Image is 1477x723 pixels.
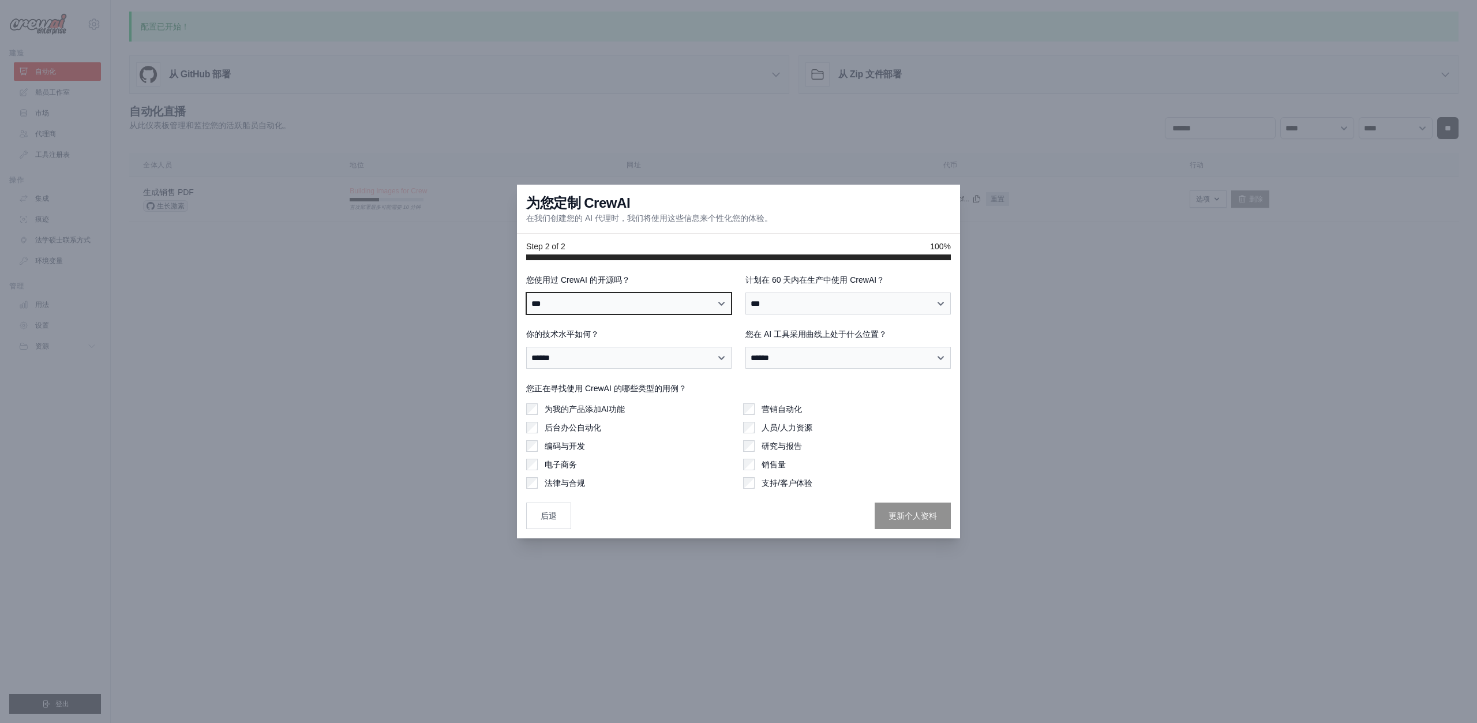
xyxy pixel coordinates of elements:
span: 100% [930,241,951,252]
font: 您使用过 CrewAI 的开源吗？ [526,275,630,284]
font: 电子商务 [545,460,577,469]
font: 在我们创建您的 AI 代理时，我们将使用这些信息来个性化您的体验。 [526,213,773,223]
font: 销售量 [762,460,786,469]
font: 更新个人资料 [889,511,937,520]
font: 后台办公自动化 [545,423,601,432]
font: 编码与开发 [545,441,585,451]
font: 你的技术水平如何？ [526,329,599,339]
font: 您正在寻找使用 CrewAI 的哪些类型的用例？ [526,384,687,393]
font: 支持/客户体验 [762,478,812,488]
font: 为我的产品添加AI功能 [545,404,625,414]
font: 营销自动化 [762,404,802,414]
font: 研究与报告 [762,441,802,451]
font: 计划在 60 天内在生产中使用 CrewAI？ [745,275,884,284]
span: Step 2 of 2 [526,241,565,252]
font: 法律与合规 [545,478,585,488]
font: 为您定制 CrewAI [526,195,630,211]
font: 后退 [541,511,557,520]
font: 人员/人力资源 [762,423,812,432]
font: 您在 AI 工具采用曲线上处于什么位置？ [745,329,887,339]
